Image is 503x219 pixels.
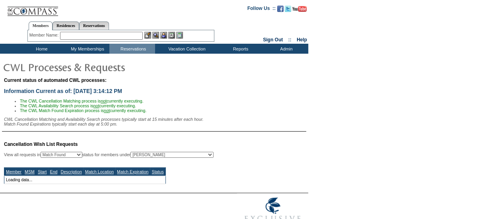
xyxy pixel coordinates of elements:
[151,169,163,174] a: Status
[20,99,144,103] span: The CWL Cancellation Matching process is currently executing.
[297,37,307,43] a: Help
[50,169,57,174] a: End
[4,117,306,126] div: CWL Cancellation Matching and Availability Search processes typically start at 15 minutes after e...
[155,44,217,54] td: Vacation Collection
[20,103,136,108] span: The CWL Availability Search process is currently executing.
[152,32,159,39] img: View
[277,8,284,13] a: Become our fan on Facebook
[38,169,47,174] a: Start
[144,32,151,39] img: b_edit.gif
[18,44,64,54] td: Home
[292,8,307,13] a: Subscribe to our YouTube Channel
[4,141,78,147] span: Cancellation Wish List Requests
[85,169,114,174] a: Match Location
[4,88,122,94] span: Information Current as of: [DATE] 3:14:12 PM
[263,37,283,43] a: Sign Out
[4,152,214,158] div: View all requests in status for members under
[277,6,284,12] img: Become our fan on Facebook
[52,21,79,30] a: Residences
[117,169,148,174] a: Match Expiration
[292,6,307,12] img: Subscribe to our YouTube Channel
[4,176,166,184] td: Loading data...
[109,44,155,54] td: Reservations
[160,32,167,39] img: Impersonate
[4,78,107,83] span: Current status of automated CWL processes:
[60,169,82,174] a: Description
[176,32,183,39] img: b_calculator.gif
[104,108,110,113] u: not
[6,169,21,174] a: Member
[168,32,175,39] img: Reservations
[29,21,53,30] a: Members
[93,103,99,108] u: not
[285,6,291,12] img: Follow us on Twitter
[262,44,308,54] td: Admin
[29,32,60,39] div: Member Name:
[288,37,291,43] span: ::
[79,21,109,30] a: Reservations
[247,5,276,14] td: Follow Us ::
[101,99,107,103] u: not
[64,44,109,54] td: My Memberships
[20,108,146,113] span: The CWL Match Found Expiration process is currently executing.
[25,169,35,174] a: MSM
[285,8,291,13] a: Follow us on Twitter
[217,44,262,54] td: Reports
